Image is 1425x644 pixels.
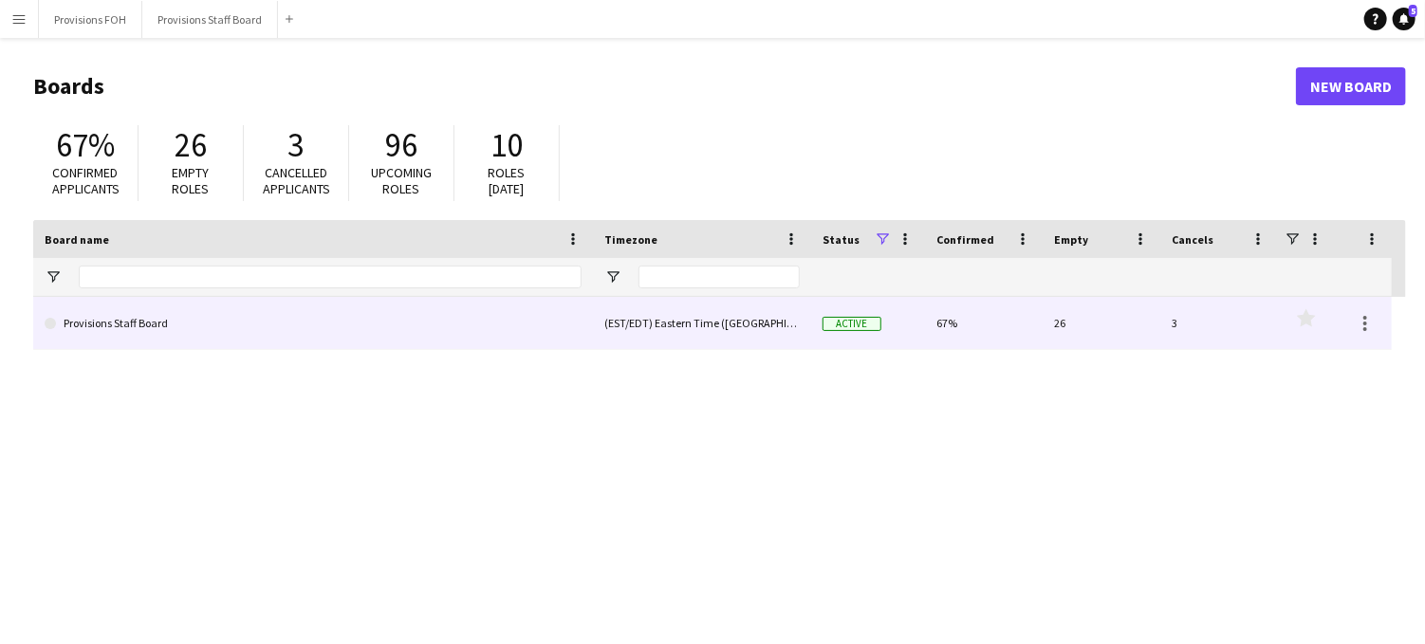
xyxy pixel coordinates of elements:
span: Upcoming roles [371,164,432,197]
span: Confirmed [936,232,994,247]
a: Provisions Staff Board [45,297,582,350]
input: Timezone Filter Input [638,266,800,288]
button: Provisions FOH [39,1,142,38]
span: 26 [175,124,207,166]
div: 26 [1043,297,1160,349]
div: (EST/EDT) Eastern Time ([GEOGRAPHIC_DATA] & [GEOGRAPHIC_DATA]) [593,297,811,349]
span: Cancelled applicants [263,164,330,197]
div: 67% [925,297,1043,349]
div: 3 [1160,297,1278,349]
span: 10 [490,124,523,166]
span: 3 [288,124,305,166]
button: Open Filter Menu [45,268,62,285]
a: 5 [1393,8,1416,30]
span: 5 [1409,5,1417,17]
span: Timezone [604,232,657,247]
span: 67% [56,124,115,166]
span: Roles [DATE] [489,164,526,197]
span: Status [823,232,860,247]
span: Cancels [1172,232,1213,247]
span: Confirmed applicants [52,164,120,197]
a: New Board [1296,67,1406,105]
span: Empty [1054,232,1088,247]
span: Active [823,317,881,331]
input: Board name Filter Input [79,266,582,288]
button: Provisions Staff Board [142,1,278,38]
span: Board name [45,232,109,247]
span: 96 [385,124,417,166]
h1: Boards [33,72,1296,101]
span: Empty roles [173,164,210,197]
button: Open Filter Menu [604,268,621,285]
